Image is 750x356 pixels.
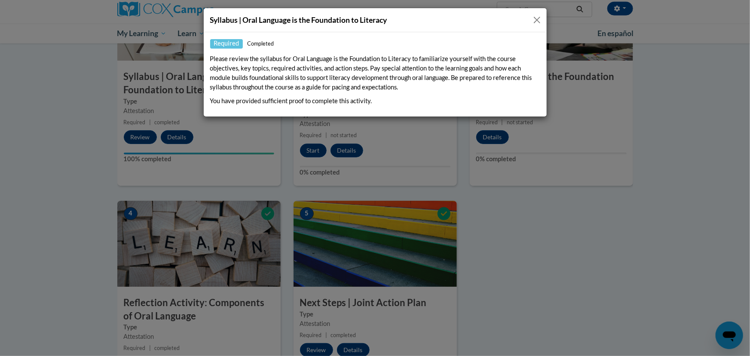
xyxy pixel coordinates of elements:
[247,40,274,47] span: Completed
[210,96,540,106] p: You have provided sufficient proof to complete this activity.
[210,15,387,25] div: Syllabus | Oral Language is the Foundation to Literacy
[210,54,540,92] p: Please review the syllabus for Oral Language is the Foundation to Literacy to familiarize yoursel...
[532,15,542,25] button: Close
[210,39,243,49] span: Required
